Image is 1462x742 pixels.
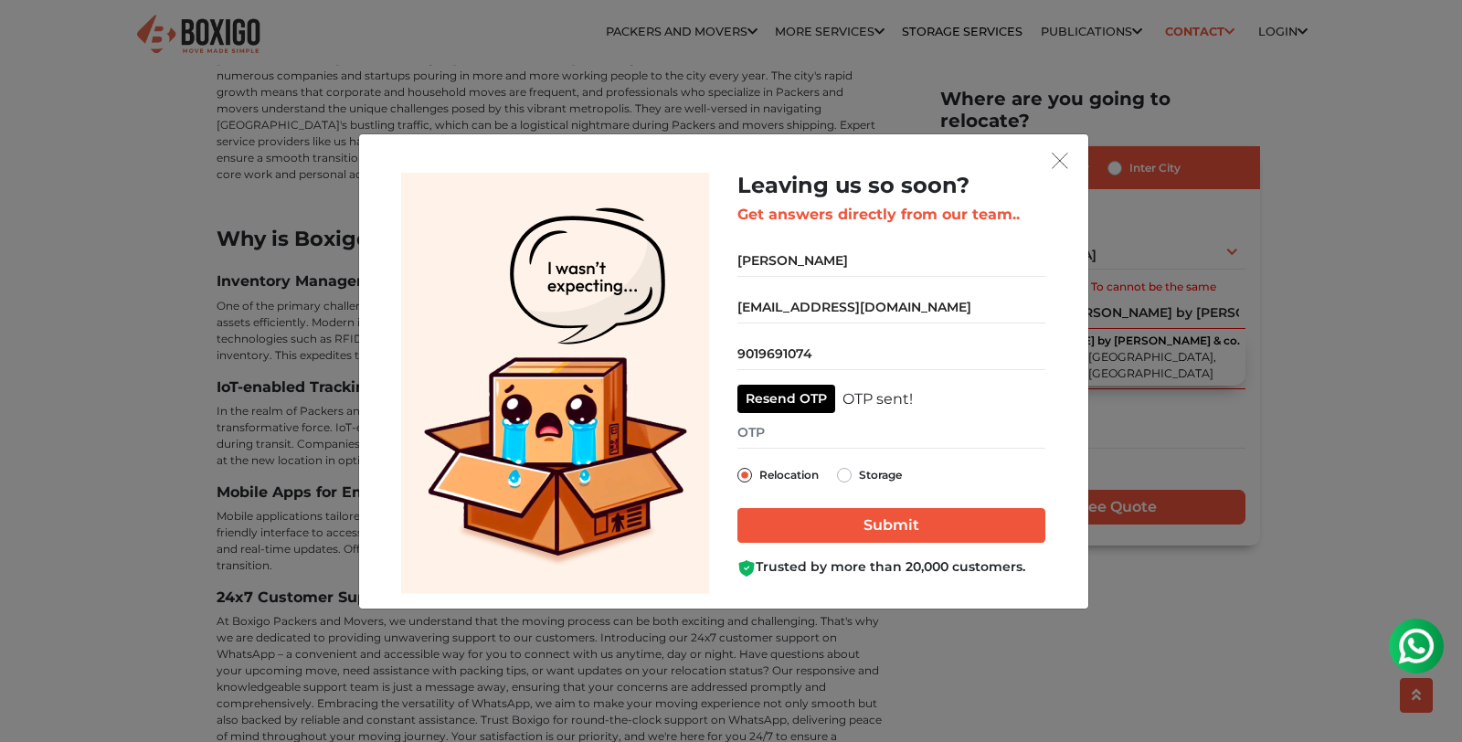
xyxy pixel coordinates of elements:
input: Mobile No [737,338,1045,370]
input: Submit [737,508,1045,543]
img: whatsapp-icon.svg [18,18,55,55]
button: Resend OTP [737,385,835,413]
div: OTP sent! [842,388,913,410]
img: Lead Welcome Image [401,173,710,594]
img: Boxigo Customer Shield [737,559,756,578]
img: exit [1052,153,1068,169]
h2: Leaving us so soon? [737,173,1045,199]
h3: Get answers directly from our team.. [737,206,1045,223]
input: Your Name [737,245,1045,277]
label: Relocation [759,464,819,486]
label: Storage [859,464,902,486]
input: OTP [737,417,1045,449]
div: Trusted by more than 20,000 customers. [737,557,1045,577]
input: Mail Id [737,291,1045,323]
